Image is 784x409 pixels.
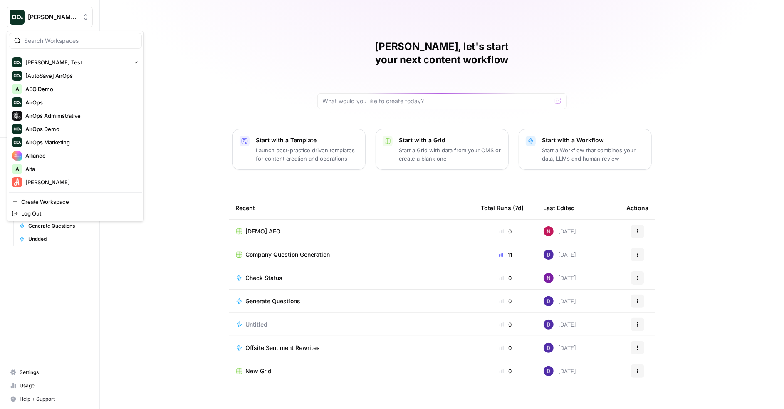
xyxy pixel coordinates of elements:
div: 0 [481,274,530,282]
img: Dillon Test Logo [10,10,25,25]
div: [DATE] [544,296,576,306]
img: 6clbhjv5t98vtpq4yyt91utag0vy [544,343,554,353]
div: Total Runs (7d) [481,196,524,219]
span: A [15,165,19,173]
div: [DATE] [544,250,576,260]
div: 0 [481,344,530,352]
span: Alliance [25,151,135,160]
img: AirOps Marketing Logo [12,137,22,147]
a: Generate Questions [15,219,93,233]
div: [DATE] [544,320,576,330]
img: kedmmdess6i2jj5txyq6cw0yj4oc [544,273,554,283]
span: [AutoSave] AirOps [25,72,135,80]
img: Angi Logo [12,177,22,187]
div: [DATE] [544,343,576,353]
span: AirOps Marketing [25,138,135,146]
span: Help + Support [20,395,89,403]
div: Workspace: Dillon Test [7,31,144,221]
img: AirOps Demo Logo [12,124,22,134]
span: Generate Questions [246,297,301,305]
a: [DEMO] AEO [236,227,468,235]
img: [AutoSave] AirOps Logo [12,71,22,81]
span: [PERSON_NAME] [25,178,135,186]
img: Dillon Test Logo [12,57,22,67]
span: Create Workspace [21,198,135,206]
span: [PERSON_NAME] Test [28,13,78,21]
span: Settings [20,369,89,376]
div: Last Edited [544,196,575,219]
span: Log Out [21,209,135,218]
img: AirOps Administrative Logo [12,111,22,121]
a: Settings [7,366,93,379]
div: [DATE] [544,366,576,376]
img: Alliance Logo [12,151,22,161]
span: [DEMO] AEO [246,227,281,235]
span: Untitled [28,235,89,243]
span: New Grid [246,367,272,375]
a: Untitled [236,320,468,329]
div: 0 [481,320,530,329]
span: Generate Questions [28,222,89,230]
button: Start with a TemplateLaunch best-practice driven templates for content creation and operations [232,129,366,170]
p: Start with a Template [256,136,359,144]
a: Untitled [15,233,93,246]
span: AirOps Administrative [25,112,135,120]
img: 6clbhjv5t98vtpq4yyt91utag0vy [544,320,554,330]
button: Start with a GridStart a Grid with data from your CMS or create a blank one [376,129,509,170]
a: Usage [7,379,93,392]
img: AirOps Logo [12,97,22,107]
p: Start with a Grid [399,136,502,144]
span: Check Status [246,274,283,282]
div: [DATE] [544,273,576,283]
div: [DATE] [544,226,576,236]
p: Start with a Workflow [542,136,645,144]
button: Workspace: Dillon Test [7,7,93,27]
span: Usage [20,382,89,389]
span: AEO Demo [25,85,135,93]
p: Start a Workflow that combines your data, LLMs and human review [542,146,645,163]
a: Check Status [236,274,468,282]
input: What would you like to create today? [323,97,552,105]
a: New Grid [236,367,468,375]
img: 6clbhjv5t98vtpq4yyt91utag0vy [544,296,554,306]
span: [PERSON_NAME] Test [25,58,128,67]
img: 6clbhjv5t98vtpq4yyt91utag0vy [544,366,554,376]
span: AirOps Demo [25,125,135,133]
img: 6clbhjv5t98vtpq4yyt91utag0vy [544,250,554,260]
p: Start a Grid with data from your CMS or create a blank one [399,146,502,163]
a: Company Question Generation [236,250,468,259]
p: Launch best-practice driven templates for content creation and operations [256,146,359,163]
h1: [PERSON_NAME], let's start your next content workflow [317,40,567,67]
button: Start with a WorkflowStart a Workflow that combines your data, LLMs and human review [519,129,652,170]
button: Help + Support [7,392,93,406]
span: A [15,85,19,93]
div: 0 [481,227,530,235]
a: Log Out [9,208,142,219]
span: Alta [25,165,135,173]
div: 11 [481,250,530,259]
div: Actions [627,196,649,219]
span: Offsite Sentiment Rewrites [246,344,320,352]
div: Recent [236,196,468,219]
span: Company Question Generation [246,250,330,259]
a: Offsite Sentiment Rewrites [236,344,468,352]
span: AirOps [25,98,135,107]
div: 0 [481,297,530,305]
a: Generate Questions [236,297,468,305]
img: 809rsgs8fojgkhnibtwc28oh1nli [544,226,554,236]
span: Untitled [246,320,268,329]
div: 0 [481,367,530,375]
a: Create Workspace [9,196,142,208]
input: Search Workspaces [24,37,136,45]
